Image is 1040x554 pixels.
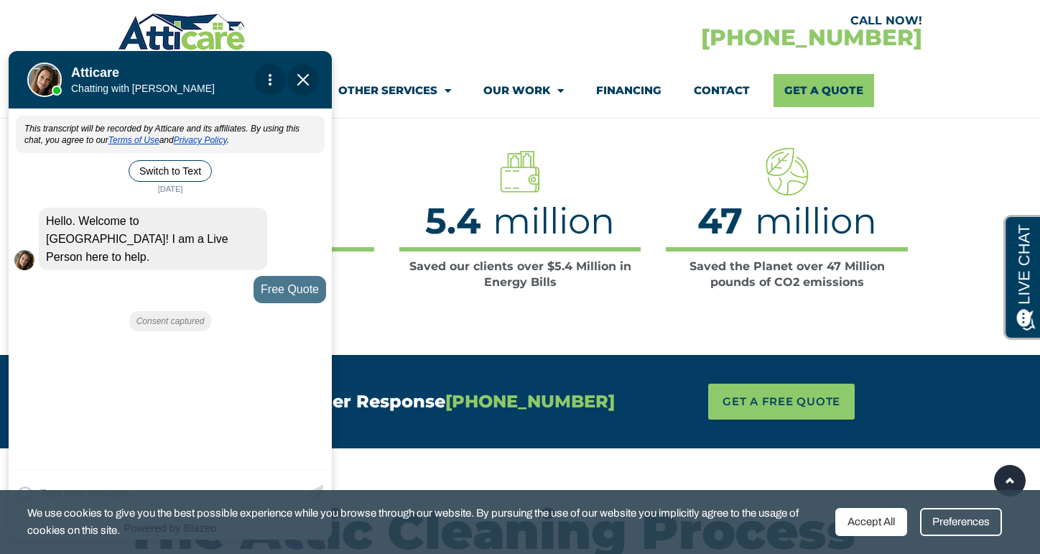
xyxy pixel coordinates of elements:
a: Get A Quote [774,74,874,107]
a: Financing [596,74,661,107]
span: 47 [697,199,743,243]
div: Atticare [65,50,266,108]
a: Contact [694,74,750,107]
h1: Atticare [71,15,248,30]
span: [PHONE_NUMBER] [445,391,615,412]
div: This transcript will be recorded by Atticare and its affiliates. By using this chat, you agree to... [16,65,325,103]
p: Chatting with [PERSON_NAME] [71,32,248,44]
button: Switch to Text [129,110,212,131]
span: Opens a chat window [35,11,116,29]
div: Consent captured [129,261,212,281]
nav: Menu [129,74,911,107]
h4: Call Us Now For A Faster Response [125,393,633,410]
div: Accept All [835,508,907,536]
div: Saved our clients over $5.4 Million in Energy Bills [399,259,641,291]
div: Move [71,15,248,44]
div: Saved the Planet over 47 Million pounds of CO2 emissions [666,259,908,291]
div: Action Menu [254,14,286,45]
img: Close Chat [297,24,309,35]
div: Powered by Blazeo [9,466,332,489]
span: We use cookies to give you the best possible experience while you browse through our website. By ... [27,504,825,540]
a: GET A FREE QUOTE [708,384,855,420]
span: [DATE] [154,133,187,144]
img: Live Agent [14,200,34,220]
div: Free Quote [254,226,326,252]
span: million [493,199,615,243]
a: Privacy Policy [174,85,227,95]
span: Hello. Welcome to [GEOGRAPHIC_DATA]! I am a Live Person here to help. [46,165,228,213]
span: GET A FREE QUOTE [723,391,840,412]
a: Our Work [483,74,564,107]
a: Terms of Use [108,85,159,95]
span: million [755,199,877,243]
img: Live Agent [27,12,62,47]
a: Other Services [338,74,451,107]
span: Close Chat [287,14,319,45]
span: 5.4 [425,199,480,243]
div: CALL NOW! [520,15,922,27]
div: Preferences [920,508,1002,536]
